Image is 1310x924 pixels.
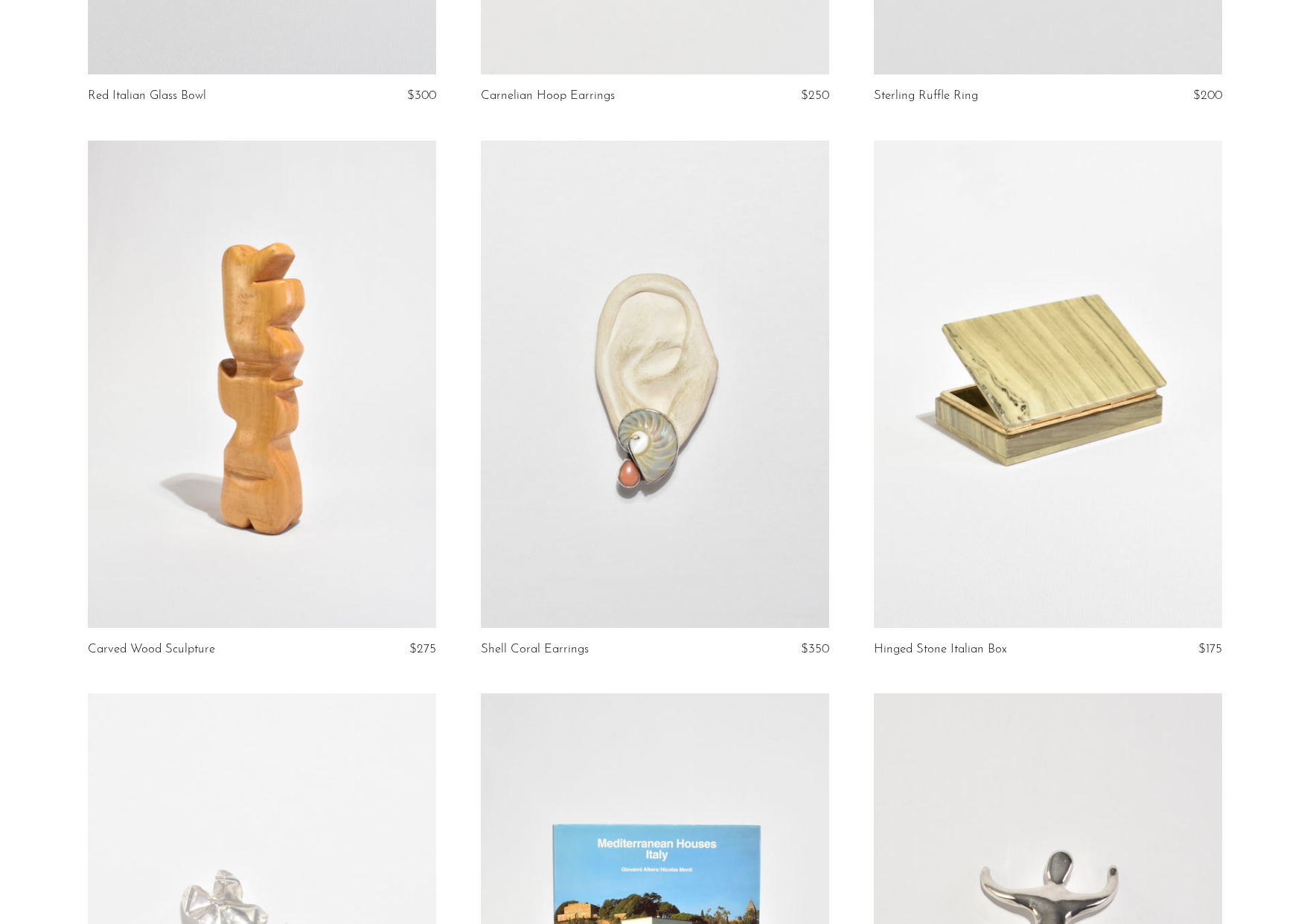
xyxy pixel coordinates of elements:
[1198,643,1222,655] span: $175
[481,643,589,656] a: Shell Coral Earrings
[481,89,615,103] a: Carnelian Hoop Earrings
[874,643,1007,656] a: Hinged Stone Italian Box
[1193,89,1222,102] span: $200
[88,89,206,103] a: Red Italian Glass Bowl
[801,89,829,102] span: $250
[801,643,829,655] span: $350
[874,89,978,103] a: Sterling Ruffle Ring
[409,643,436,655] span: $275
[88,643,215,656] a: Carved Wood Sculpture
[407,89,436,102] span: $300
